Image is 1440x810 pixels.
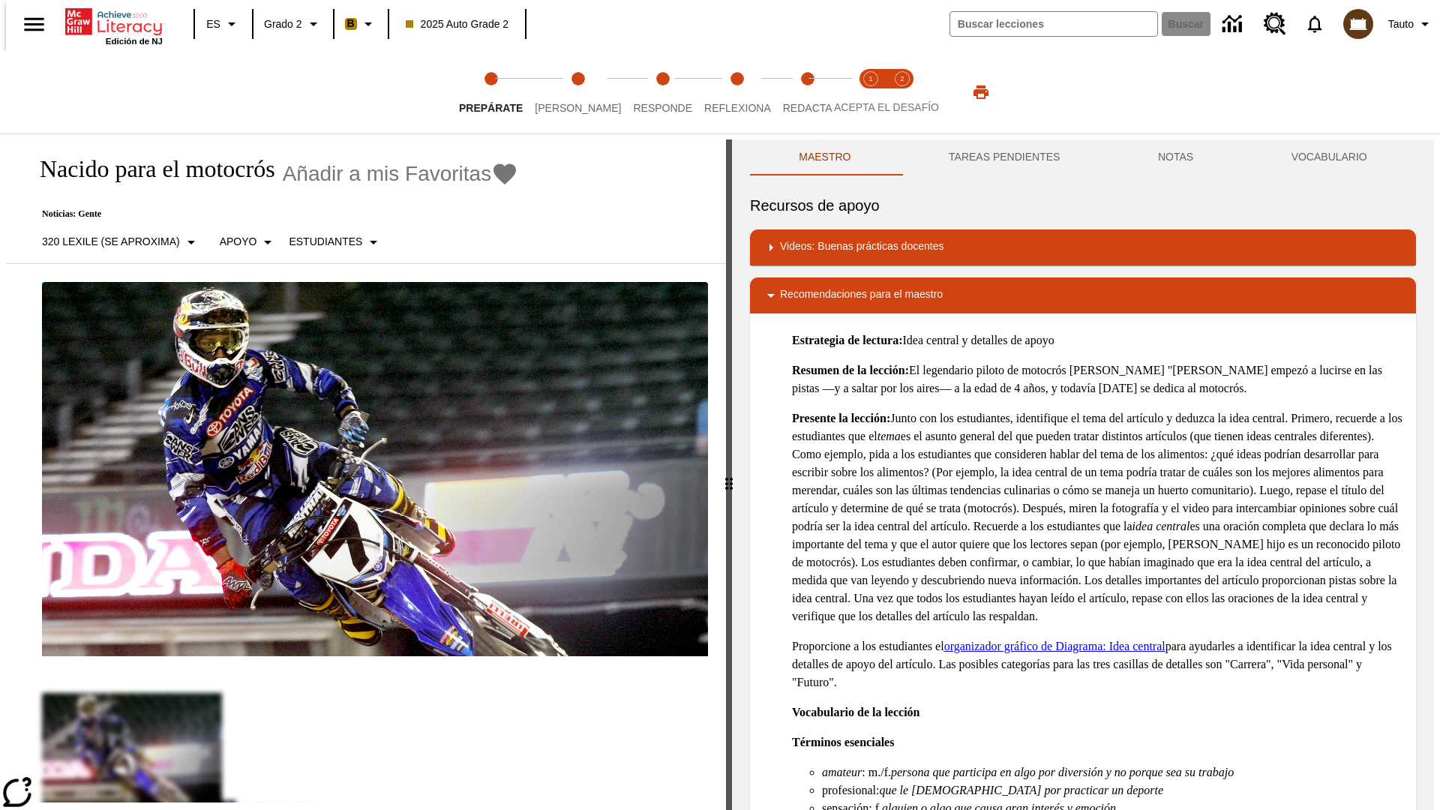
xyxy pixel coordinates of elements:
button: Acepta el desafío lee step 1 of 2 [849,51,892,133]
text: 1 [868,75,872,82]
a: Centro de recursos, Se abrirá en una pestaña nueva. [1255,4,1295,44]
em: amateur [822,766,862,778]
em: tema [877,430,901,442]
h1: Nacido para el motocrós [24,155,275,183]
span: 2025 Auto Grade 2 [406,16,509,32]
span: ACEPTA EL DESAFÍO [834,101,939,113]
strong: Vocabulario de la lección [792,706,920,718]
a: Notificaciones [1295,4,1334,43]
p: Videos: Buenas prácticas docentes [780,238,943,256]
em: idea central [1132,520,1190,532]
button: Acepta el desafío contesta step 2 of 2 [880,51,924,133]
em: persona que participa en algo por diversión y no porque sea su trabajo [891,766,1234,778]
span: Reflexiona [704,102,771,114]
button: Responde step 3 of 5 [621,51,704,133]
button: TAREAS PENDIENTES [900,139,1109,175]
a: organizador gráfico de Diagrama: Idea central [944,640,1165,652]
p: El legendario piloto de motocrós [PERSON_NAME] "[PERSON_NAME] empezó a lucirse en las pistas —y a... [792,361,1404,397]
p: Recomendaciones para el maestro [780,286,943,304]
button: Añadir a mis Favoritas - Nacido para el motocrós [283,160,519,187]
button: NOTAS [1109,139,1243,175]
span: Redacta [783,102,832,114]
span: ES [206,16,220,32]
button: Abrir el menú lateral [12,2,56,46]
button: Tipo de apoyo, Apoyo [214,229,283,256]
button: VOCABULARIO [1242,139,1416,175]
text: 2 [900,75,904,82]
p: Idea central y detalles de apoyo [792,331,1404,349]
strong: Presente la lección: [792,412,890,424]
div: Pulsa la tecla de intro o la barra espaciadora y luego presiona las flechas de derecha e izquierd... [726,139,732,810]
a: Centro de información [1213,4,1255,45]
button: Grado: Grado 2, Elige un grado [258,10,328,37]
p: Proporcione a los estudiantes el para ayudarles a identificar la idea central y los detalles de a... [792,637,1404,691]
p: Noticias: Gente [24,208,518,220]
img: avatar image [1343,9,1373,39]
button: Escoja un nuevo avatar [1334,4,1382,43]
p: 320 Lexile (Se aproxima) [42,234,180,250]
button: Perfil/Configuración [1382,10,1440,37]
button: Lee step 2 of 5 [523,51,633,133]
div: Videos: Buenas prácticas docentes [750,229,1416,265]
span: Añadir a mis Favoritas [283,162,492,186]
span: Prepárate [459,102,523,114]
p: Estudiantes [289,234,362,250]
h6: Recursos de apoyo [750,193,1416,217]
strong: Términos esenciales [792,736,894,748]
span: Edición de NJ [106,37,163,46]
button: Lenguaje: ES, Selecciona un idioma [199,10,247,37]
input: Buscar campo [950,12,1157,36]
div: activity [732,139,1434,810]
button: Imprimir [957,79,1005,106]
button: Prepárate step 1 of 5 [447,51,535,133]
li: profesional: [822,781,1404,799]
button: Seleccione Lexile, 320 Lexile (Se aproxima) [36,229,206,256]
img: El corredor de motocrós James Stewart vuela por los aires en su motocicleta de montaña [42,282,708,657]
button: Redacta step 5 of 5 [771,51,844,133]
span: Responde [633,102,692,114]
div: Portada [65,5,163,46]
li: : m./f. [822,763,1404,781]
button: Seleccionar estudiante [283,229,388,256]
span: Grado 2 [264,16,302,32]
em: que le [DEMOGRAPHIC_DATA] por practicar un deporte [879,784,1163,796]
span: [PERSON_NAME] [535,102,621,114]
button: Reflexiona step 4 of 5 [692,51,783,133]
div: Instructional Panel Tabs [750,139,1416,175]
p: Junto con los estudiantes, identifique el tema del artículo y deduzca la idea central. Primero, r... [792,409,1404,625]
button: Boost El color de la clase es anaranjado claro. Cambiar el color de la clase. [339,10,383,37]
span: B [347,14,355,33]
div: Recomendaciones para el maestro [750,277,1416,313]
strong: Estrategia de lectura: [792,334,903,346]
strong: Resumen de la lección: [792,364,909,376]
span: Tauto [1388,16,1414,32]
p: Apoyo [220,234,257,250]
div: reading [6,139,726,802]
button: Maestro [750,139,900,175]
